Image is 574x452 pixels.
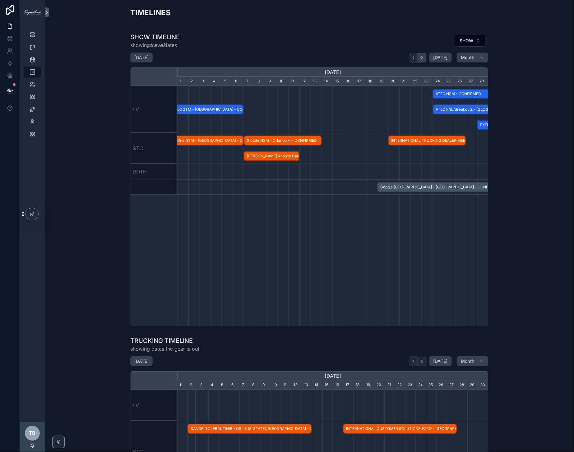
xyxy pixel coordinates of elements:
div: 17 [343,381,353,390]
span: Month [461,55,474,60]
div: 4 [208,381,219,390]
div: 11 [281,381,291,390]
div: 24 [433,77,444,86]
div: 6 [233,77,244,86]
div: 23 [422,77,433,86]
span: EXELIXIS NSM 2026 - [GEOGRAPHIC_DATA] - CONFIRMED [478,120,554,130]
button: Month [457,356,488,366]
h2: TIMELINES [130,7,171,18]
div: 15 [333,77,344,86]
span: showing dates [130,41,180,49]
div: 25 [426,381,436,390]
div: 2 [188,77,200,86]
div: 20 [374,381,385,390]
span: INTERNATIONAL TRUCKING DEALER MEETING - [GEOGRAPHIC_DATA], [GEOGRAPHIC_DATA] - CONFIRMED [389,136,465,146]
button: Select Button [454,35,486,47]
div: 18 [366,77,377,86]
div: 16 [344,77,355,86]
div: 26 [437,381,447,390]
span: SANOFI TOLEBRUTINIB - GS - [US_STATE], [GEOGRAPHIC_DATA] - CONFIRMED [188,424,311,434]
div: Williams Analyst Day - Washington DC - CONFIRMED [244,151,299,161]
span: Day One NSM - [GEOGRAPHIC_DATA] - CONFIRMED [167,136,243,146]
div: LV [131,390,177,421]
div: 30 [478,381,488,390]
div: 8 [250,381,260,390]
div: 15 [322,381,333,390]
div: 28 [457,381,467,390]
div: 14 [322,77,333,86]
div: 20 [388,77,400,86]
button: [DATE] [429,53,452,62]
div: 5 [222,77,233,86]
span: [DATE] [433,55,448,60]
div: 29 [468,381,478,390]
div: 27 [447,381,457,390]
div: 27 [466,77,477,86]
div: [DATE] [177,371,488,381]
div: 19 [364,381,374,390]
span: Google Cloud GTM - [GEOGRAPHIC_DATA] - CONFIRMED [155,104,243,115]
div: Google Dubai - Dubai - CONFIRMED [377,182,544,192]
div: 10 [271,381,281,390]
div: 11 [288,77,299,86]
div: ATEC NSM - CONFIRMED [433,89,511,99]
div: 13 [302,381,312,390]
h2: [DATE] [134,54,149,61]
span: INTERNATIONAL CUSTOMER SOLUTIONS EXPO - [GEOGRAPHIC_DATA], [GEOGRAPHIC_DATA] - CONFIRMED [344,424,456,434]
div: 7 [244,77,255,86]
div: INTERNATIONAL CUSTOMER SOLUTIONS EXPO - Orlando, FL - CONFIRMED [343,424,457,434]
div: 25 [444,77,455,86]
div: 1 [177,77,188,86]
h2: [DATE] [134,358,149,364]
div: 9 [260,381,271,390]
span: Google [GEOGRAPHIC_DATA] - [GEOGRAPHIC_DATA] - CONFIRMED [378,182,543,192]
div: SANOFI TOLEBRUTINIB - GS - New York, NY - CONFIRMED [187,424,312,434]
span: SHOW [460,38,473,44]
div: 28 [477,77,488,86]
div: EXELIXIS NSM 2026 - PALM SPRINGS - CONFIRMED [477,120,555,130]
div: scrollable content [20,25,45,148]
div: ATEC FNL/Breakouts - San Diego - CONFIRMED [433,104,499,115]
span: ATEC FNL/Breakouts - [GEOGRAPHIC_DATA] - CONFIRMED [433,104,499,115]
div: 23 [405,381,416,390]
h1: TRUCKING TIMELINE [130,336,199,345]
div: 17 [355,77,366,86]
div: 18 [354,381,364,390]
span: SK Life NSM - Orlando Fl - CONFIRMED [244,136,321,146]
div: 24 [416,381,426,390]
div: 19 [377,77,388,86]
div: 21 [400,77,411,86]
div: 26 [455,77,466,86]
div: 10 [277,77,289,86]
button: [DATE] [429,356,452,366]
div: [DATE] [177,67,488,77]
div: 13 [311,77,322,86]
div: BOTH [131,164,177,179]
div: 16 [333,381,343,390]
span: ATEC NSM - CONFIRMED [433,89,510,99]
div: 22 [411,77,422,86]
div: 21 [385,381,395,390]
div: INTERNATIONAL TRUCKING DEALER MEETING - Orlando, FL - CONFIRMED [388,136,466,146]
div: 9 [266,77,277,86]
div: 5 [219,381,229,390]
img: App logo [24,10,41,15]
em: travel [150,42,164,48]
button: Month [457,53,488,62]
span: Month [461,358,474,364]
div: 2 [187,381,198,390]
div: LV [131,86,177,133]
div: 7 [239,381,250,390]
div: 3 [198,381,208,390]
div: Google Cloud GTM - Las Vegas - CONFIRMED [155,104,244,115]
div: 12 [291,381,302,390]
div: STC [131,133,177,164]
span: [PERSON_NAME] Analyst Day - [US_STATE][GEOGRAPHIC_DATA] - CONFIRMED [244,151,299,161]
h1: SHOW TIMELINE [130,33,180,41]
span: TB [29,430,36,437]
div: 3 [199,77,211,86]
div: Day One NSM - Atlanta - CONFIRMED [166,136,244,146]
div: 1 [177,381,187,390]
div: 22 [395,381,405,390]
div: 14 [312,381,322,390]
